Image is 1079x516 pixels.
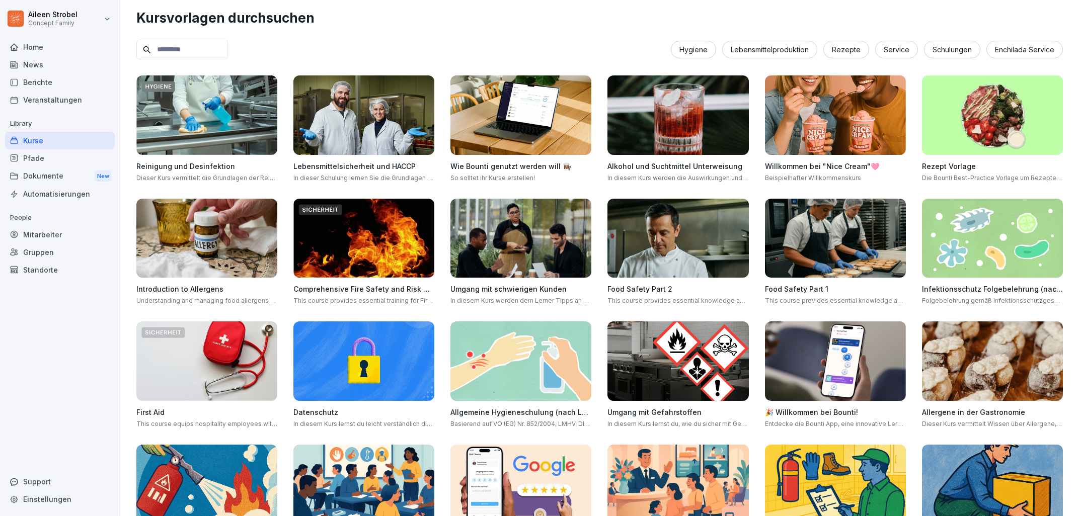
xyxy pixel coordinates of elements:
p: Entdecke die Bounti App, eine innovative Lernplattform, die dir flexibles und unterhaltsames Lern... [765,419,906,428]
h1: Kursvorlagen durchsuchen [136,8,1063,28]
img: bqcw87wt3eaim098drrkbvff.png [450,75,591,155]
p: Concept Family [28,20,78,27]
h4: Datenschutz [293,407,434,417]
img: dxikevl05c274fqjcx4fmktu.png [136,199,277,278]
a: Home [5,38,115,56]
a: DokumenteNew [5,167,115,186]
h4: Reinigung und Desinfektion [136,161,277,171]
p: Aileen Strobel [28,11,78,19]
h4: Willkommen bei "Nice Cream"🩷 [765,161,906,171]
p: Die Bounti Best-Practice Vorlage um Rezepte zu vermitteln. Anschaulich, einfach und spielerisch. 🥗 [922,174,1063,183]
p: People [5,210,115,226]
h4: Allgemeine Hygieneschulung (nach LHMV §4) [450,407,591,417]
h4: Alkohol und Suchtmittel Unterweisung [607,161,748,171]
img: b3scv1ka9fo4r8z7pnfn70nb.png [922,75,1063,155]
p: Dieser Kurs vermittelt Wissen über Allergene, deren Kennzeichnung und Kommunikation, Küchenmanage... [922,419,1063,428]
h4: Food Safety Part 1 [765,284,906,294]
a: Mitarbeiter [5,226,115,243]
h4: Food Safety Part 2 [607,284,748,294]
p: Basierend auf VO (EG) Nr. 852/2004, LMHV, DIN10514 und IFSG. Jährliche Wiederholung empfohlen. Mi... [450,419,591,428]
img: np8timnq3qj8z7jdjwtlli73.png [293,75,434,155]
div: Hygiene [671,41,716,58]
a: Veranstaltungen [5,91,115,109]
p: This course provides essential knowledge and practical steps to ensure food safety and hygiene in... [765,296,906,305]
img: ro33qf0i8ndaw7nkfv0stvse.png [607,321,748,401]
img: idy8elroa8tdh8pf64fhm0tv.png [607,199,748,278]
img: fznu17m1ob8tvsr7inydjegy.png [765,75,906,155]
div: Lebensmittelproduktion [722,41,817,58]
img: ovcsqbf2ewum2utvc3o527vw.png [136,321,277,401]
div: Rezepte [823,41,869,58]
div: Service [875,41,918,58]
h4: Introduction to Allergens [136,284,277,294]
div: Enchilada Service [986,41,1063,58]
a: Gruppen [5,243,115,261]
img: azkf4rt9fjv8ktem2r20o1ft.png [765,199,906,278]
div: Support [5,473,115,490]
img: foxua5kpv17jml0j7mk1esed.png [293,199,434,278]
p: In diesem Kurs werden dem Lerner Tipps an die Hand gegeben, wie man effektiv mit schwierigen Kund... [450,296,591,305]
img: hqs2rtymb8uaablm631q6ifx.png [136,75,277,155]
p: This course provides essential knowledge and practical steps to ensure food safety and hygiene in... [607,296,748,305]
div: Dokumente [5,167,115,186]
p: This course equips hospitality employees with basic first aid knowledge, empowering them to respo... [136,419,277,428]
div: New [95,170,112,182]
p: Library [5,116,115,132]
a: Einstellungen [5,490,115,508]
h4: First Aid [136,407,277,417]
h4: Rezept Vorlage [922,161,1063,171]
p: Understanding and managing food allergens are crucial in the hospitality industry to ensure the s... [136,296,277,305]
p: This course provides essential training for Fire Marshals, covering fire safety risk assessment, ... [293,296,434,305]
p: In dieser Schulung lernen Sie die Grundlagen der Lebensmittelsicherheit und des HACCP-Systems ken... [293,174,434,183]
img: b4eu0mai1tdt6ksd7nlke1so.png [765,321,906,401]
p: Dieser Kurs vermittelt die Grundlagen der Reinigung und Desinfektion in der Lebensmittelproduktion. [136,174,277,183]
a: Berichte [5,73,115,91]
h4: Wie Bounti genutzt werden will 👩🏽‍🍳 [450,161,591,171]
h4: 🎉 Willkommen bei Bounti! [765,407,906,417]
a: News [5,56,115,73]
img: q9ka5lds5r8z6j6e6z37df34.png [922,321,1063,401]
p: In diesem Kurs lernst du, wie du sicher mit Gefahrstoffen umgehst. Du erfährst, was die Gefahrsto... [607,419,748,428]
p: Folgebelehrung gemäß Infektionsschutzgesetz §43 IfSG. Diese Schulung ist nur gültig in Kombinatio... [922,296,1063,305]
h4: Infektionsschutz Folgebelehrung (nach §43 IfSG) [922,284,1063,294]
h4: Lebensmittelsicherheit und HACCP [293,161,434,171]
h4: Umgang mit schwierigen Kunden [450,284,591,294]
p: Beispielhafter Willkommenskurs [765,174,906,183]
h4: Comprehensive Fire Safety and Risk Management [293,284,434,294]
a: Pfade [5,149,115,167]
a: Standorte [5,261,115,279]
img: gxsnf7ygjsfsmxd96jxi4ufn.png [450,321,591,401]
img: ibmq16c03v2u1873hyb2ubud.png [450,199,591,278]
img: gp1n7epbxsf9lzaihqn479zn.png [293,321,434,401]
p: So solltet ihr Kurse erstellen! [450,174,591,183]
h4: Allergene in der Gastronomie [922,407,1063,417]
a: Kurse [5,132,115,149]
h4: Umgang mit Gefahrstoffen [607,407,748,417]
p: In diesem Kurs lernst du leicht verständlich die Grundlagen der DSGVO kennen und erfährst, wie du... [293,419,434,428]
img: tgff07aey9ahi6f4hltuk21p.png [922,199,1063,278]
a: Automatisierungen [5,185,115,203]
img: r9f294wq4cndzvq6mzt1bbrd.png [607,75,748,155]
p: In diesem Kurs werden die Auswirkungen und Risiken von [MEDICAL_DATA], Rauchen, Medikamenten und ... [607,174,748,183]
div: Schulungen [924,41,980,58]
